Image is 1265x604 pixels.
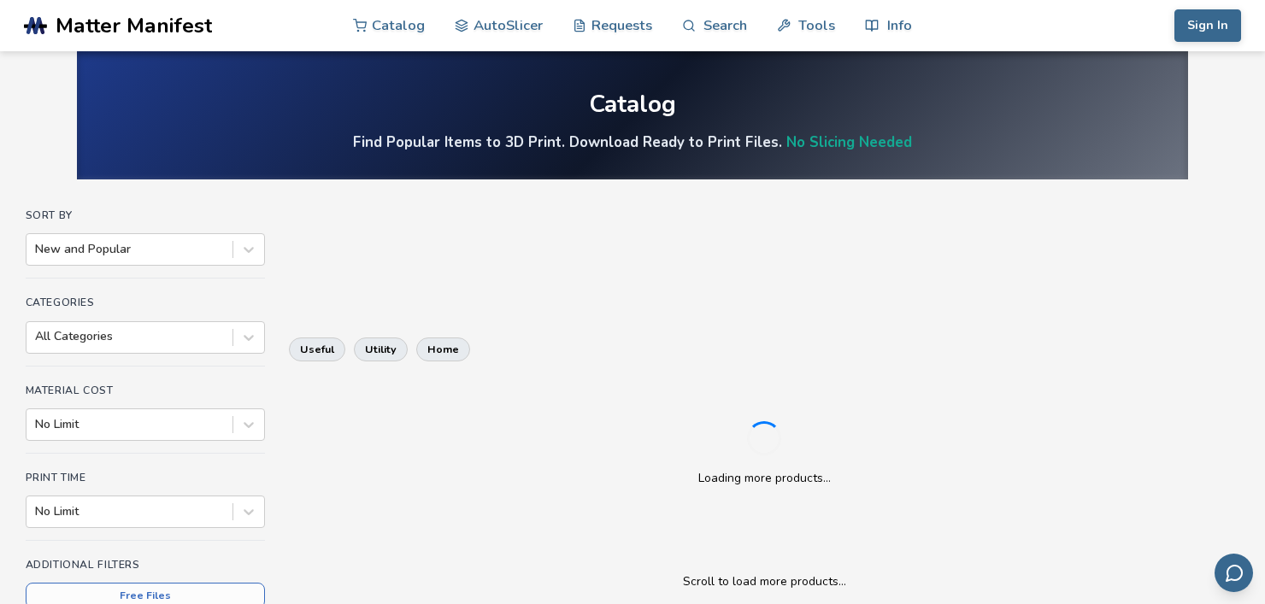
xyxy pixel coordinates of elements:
h4: Print Time [26,472,265,484]
button: Sign In [1174,9,1241,42]
button: Send feedback via email [1215,554,1253,592]
button: home [416,337,470,361]
input: New and Popular [35,243,38,256]
span: Matter Manifest [56,14,212,38]
input: No Limit [35,418,38,431]
h4: Find Popular Items to 3D Print. Download Ready to Print Files. [353,132,912,152]
button: useful [289,337,345,361]
h4: Material Cost [26,384,265,396]
h4: Additional Filters [26,559,265,571]
p: Loading more products... [698,469,831,487]
button: utility [354,337,408,361]
input: All Categories [35,330,38,343]
input: No Limit [35,505,38,519]
p: Scroll to load more products... [306,572,1223,590]
h4: Categories [26,296,265,308]
div: Catalog [589,91,676,118]
a: No Slicing Needed [786,132,912,152]
h4: Sort By [26,209,265,221]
